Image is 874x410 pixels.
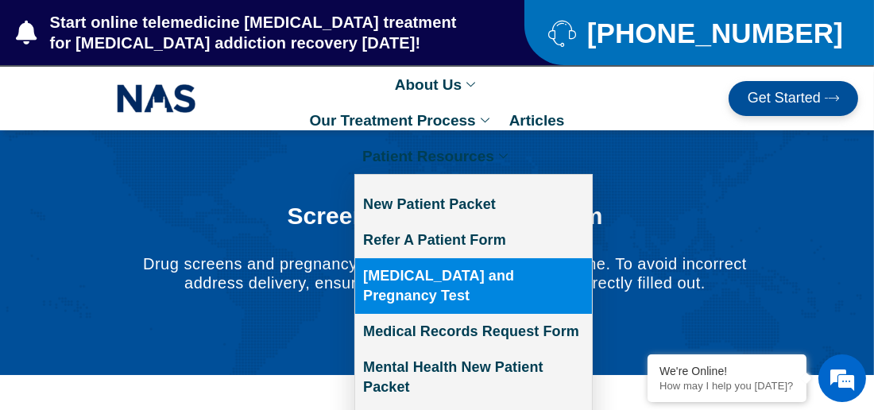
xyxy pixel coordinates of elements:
[355,187,592,222] a: New Patient Packet
[106,83,291,104] div: Chat with us now
[17,82,41,106] div: Navigation go back
[748,91,821,106] span: Get Started
[92,111,219,272] span: We're online!
[355,314,592,350] a: Medical Records Request Form
[387,67,487,102] a: About Us
[16,12,461,53] a: Start online telemedicine [MEDICAL_DATA] treatment for [MEDICAL_DATA] addiction recovery [DATE]!
[122,202,768,230] h1: Screen Tests Request Form
[122,254,768,292] p: Drug screens and pregnancy tests will be mailed to your home. To avoid incorrect address delivery...
[355,222,592,258] a: Refer A Patient Form
[501,102,573,138] a: Articles
[261,8,299,46] div: Minimize live chat window
[659,380,795,392] p: How may I help you today?
[355,258,592,314] a: [MEDICAL_DATA] and Pregnancy Test
[729,81,858,116] a: Get Started
[302,102,501,138] a: Our Treatment Process
[117,80,196,117] img: NAS_email_signature-removebg-preview.png
[46,12,462,53] span: Start online telemedicine [MEDICAL_DATA] treatment for [MEDICAL_DATA] addiction recovery [DATE]!
[8,256,303,311] textarea: Type your message and hit 'Enter'
[354,138,520,174] a: Patient Resources
[548,19,834,47] a: [PHONE_NUMBER]
[355,350,592,405] a: Mental Health New Patient Packet
[659,365,795,377] div: We're Online!
[583,23,843,43] span: [PHONE_NUMBER]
